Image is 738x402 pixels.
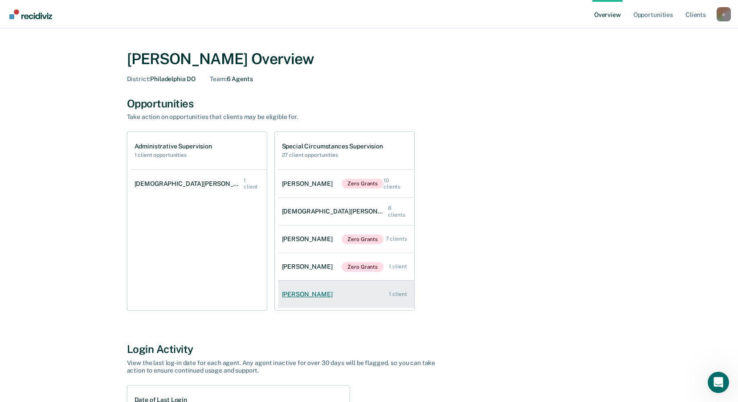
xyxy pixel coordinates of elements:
div: [DEMOGRAPHIC_DATA][PERSON_NAME] [282,208,388,215]
a: [PERSON_NAME]Zero Grants 7 clients [278,226,414,253]
div: 1 client [389,263,407,270]
div: [PERSON_NAME] [282,291,336,298]
h1: Administrative Supervision [135,143,212,150]
a: [PERSON_NAME]Zero Grants 1 client [278,253,414,281]
iframe: Intercom live chat [708,372,729,393]
span: Team : [210,75,226,82]
h2: 1 client opportunities [135,152,212,158]
div: Login Activity [127,343,612,356]
button: Profile dropdown button [717,7,731,21]
div: [PERSON_NAME] [282,263,336,271]
div: 1 client [389,291,407,297]
span: District : [127,75,151,82]
div: Opportunities [127,97,612,110]
h2: 27 client opportunities [282,152,383,158]
span: Zero Grants [342,262,383,272]
a: [PERSON_NAME]Zero Grants 10 clients [278,168,414,199]
span: Zero Grants [342,234,383,244]
div: Philadelphia DO [127,75,196,83]
div: 10 clients [383,177,407,190]
div: 8 clients [388,205,407,218]
a: [PERSON_NAME] 1 client [278,282,414,307]
div: 1 client [244,177,259,190]
div: 6 Agents [210,75,253,83]
div: [PERSON_NAME] [282,180,336,188]
a: [DEMOGRAPHIC_DATA][PERSON_NAME] 1 client [131,168,267,199]
div: 7 clients [386,236,407,242]
img: Recidiviz [9,9,52,19]
a: [DEMOGRAPHIC_DATA][PERSON_NAME] 8 clients [278,196,414,227]
div: [PERSON_NAME] [282,235,336,243]
div: [PERSON_NAME] Overview [127,50,612,68]
div: [DEMOGRAPHIC_DATA][PERSON_NAME] [135,180,244,188]
div: Take action on opportunities that clients may be eligible for. [127,113,439,121]
div: c [717,7,731,21]
span: Zero Grants [342,179,383,189]
h1: Special Circumstances Supervision [282,143,383,150]
div: View the last log-in date for each agent. Any agent inactive for over 30 days will be flagged, so... [127,359,439,374]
